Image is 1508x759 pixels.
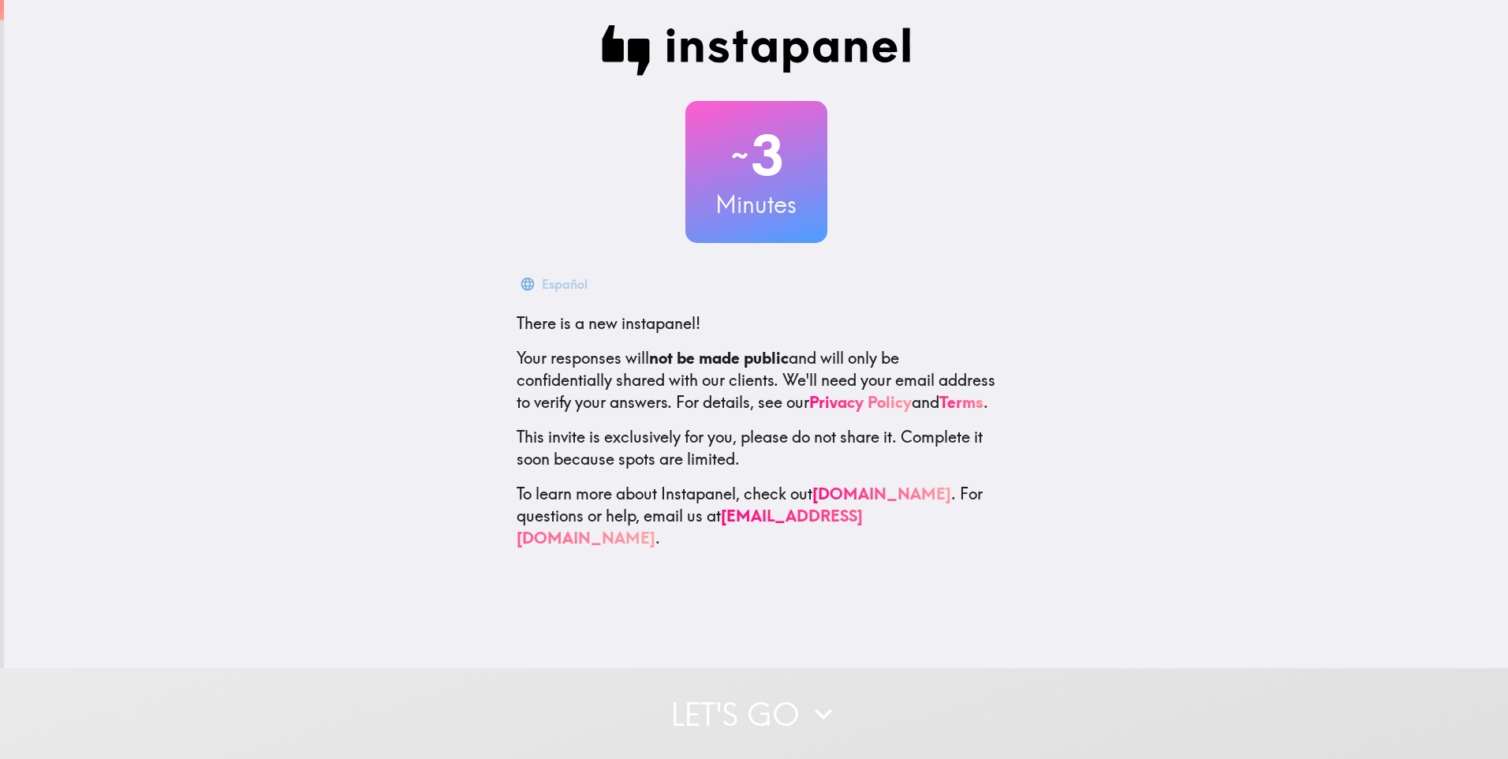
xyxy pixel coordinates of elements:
p: This invite is exclusively for you, please do not share it. Complete it soon because spots are li... [517,426,996,470]
button: Español [517,268,594,300]
h3: Minutes [685,188,827,221]
span: There is a new instapanel! [517,313,700,333]
span: ~ [729,132,751,179]
img: Instapanel [602,25,911,76]
b: not be made public [649,348,789,368]
a: [DOMAIN_NAME] [812,484,951,503]
h2: 3 [685,123,827,188]
a: [EMAIL_ADDRESS][DOMAIN_NAME] [517,506,863,548]
a: Privacy Policy [809,392,912,412]
a: Terms [939,392,984,412]
p: Your responses will and will only be confidentially shared with our clients. We'll need your emai... [517,347,996,413]
p: To learn more about Instapanel, check out . For questions or help, email us at . [517,483,996,549]
div: Español [542,273,588,295]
